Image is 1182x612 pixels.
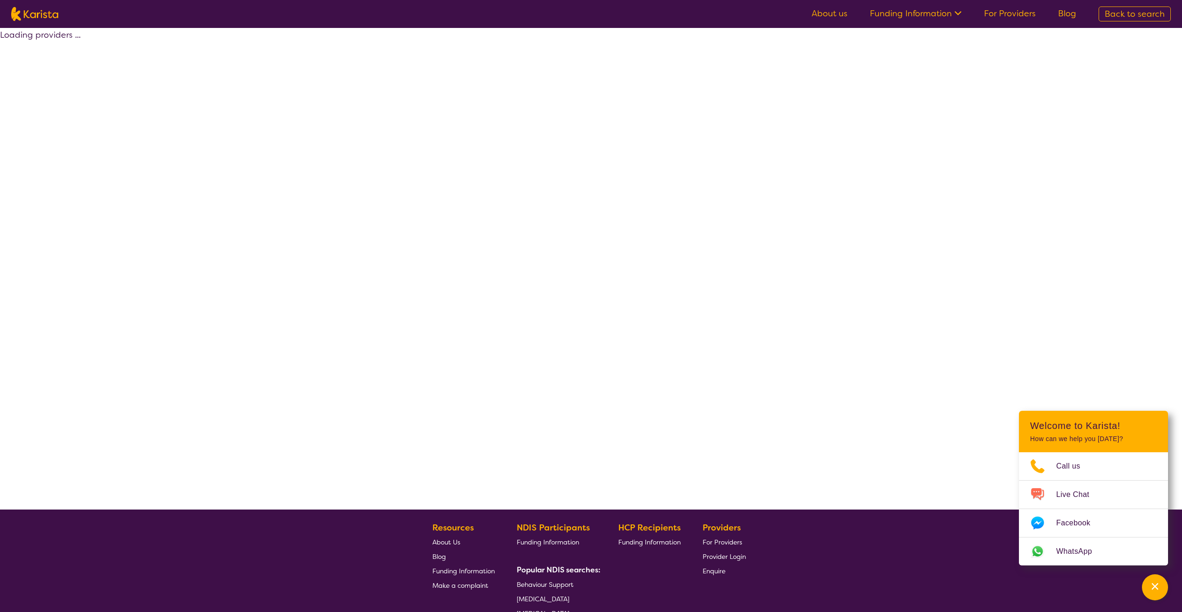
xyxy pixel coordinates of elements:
a: Funding Information [870,8,962,19]
button: Channel Menu [1142,574,1168,600]
span: Funding Information [618,538,681,546]
a: Blog [1058,8,1076,19]
a: Web link opens in a new tab. [1019,537,1168,565]
a: Enquire [703,564,746,578]
ul: Choose channel [1019,452,1168,565]
span: Back to search [1105,8,1165,20]
b: HCP Recipients [618,522,681,533]
a: For Providers [984,8,1036,19]
b: NDIS Participants [517,522,590,533]
a: About us [812,8,847,19]
a: Make a complaint [432,578,495,592]
a: Funding Information [432,564,495,578]
span: Facebook [1056,516,1101,530]
span: Make a complaint [432,581,488,590]
span: [MEDICAL_DATA] [517,595,569,603]
span: Funding Information [432,567,495,575]
span: Live Chat [1056,488,1100,502]
a: Back to search [1099,7,1171,21]
a: [MEDICAL_DATA] [517,592,597,606]
a: Funding Information [618,535,681,549]
span: Blog [432,552,446,561]
b: Resources [432,522,474,533]
p: How can we help you [DATE]? [1030,435,1157,443]
a: Blog [432,549,495,564]
b: Popular NDIS searches: [517,565,601,575]
a: Provider Login [703,549,746,564]
span: Behaviour Support [517,580,574,589]
a: Funding Information [517,535,597,549]
a: About Us [432,535,495,549]
h2: Welcome to Karista! [1030,420,1157,431]
img: Karista logo [11,7,58,21]
span: About Us [432,538,460,546]
span: For Providers [703,538,742,546]
span: Enquire [703,567,725,575]
div: Channel Menu [1019,411,1168,565]
a: For Providers [703,535,746,549]
span: Provider Login [703,552,746,561]
span: Funding Information [517,538,579,546]
span: Call us [1056,459,1092,473]
span: WhatsApp [1056,544,1103,558]
a: Behaviour Support [517,577,597,592]
b: Providers [703,522,741,533]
